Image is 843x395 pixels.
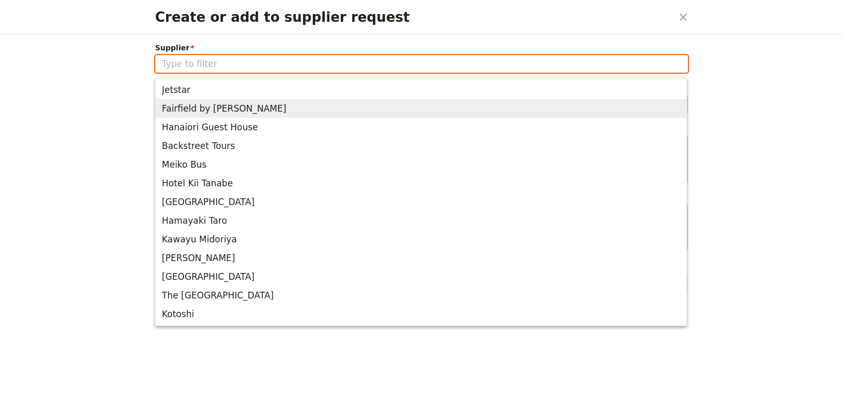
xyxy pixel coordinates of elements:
[162,233,237,246] span: Kawayu Midoriya
[156,80,686,99] button: Jetstar
[156,193,686,211] button: [GEOGRAPHIC_DATA]
[162,84,190,96] span: Jetstar
[156,118,686,137] button: Hanaiori Guest House
[156,174,686,193] button: Hotel Kii Tanabe
[162,140,235,152] span: Backstreet Tours
[155,43,688,53] span: Supplier
[162,252,235,264] span: [PERSON_NAME]
[162,196,255,208] span: [GEOGRAPHIC_DATA]
[162,102,286,115] span: Fairfield by [PERSON_NAME]
[162,158,206,171] span: Meiko Bus
[156,267,686,286] button: [GEOGRAPHIC_DATA]
[162,58,681,70] input: Supplier
[156,155,686,174] button: Meiko Bus
[156,305,686,323] button: Kotoshi
[162,214,227,227] span: Hamayaki Taro
[155,9,672,25] h2: Create or add to supplier request
[156,99,686,118] button: Fairfield by [PERSON_NAME]
[162,177,233,189] span: Hotel Kii Tanabe
[156,137,686,155] button: Backstreet Tours
[674,8,692,26] button: Close dialog
[162,289,274,302] span: The [GEOGRAPHIC_DATA]
[162,270,255,283] span: [GEOGRAPHIC_DATA]
[156,230,686,249] button: Kawayu Midoriya
[156,249,686,267] button: [PERSON_NAME]
[162,121,258,133] span: Hanaiori Guest House
[162,308,194,320] span: Kotoshi
[156,286,686,305] button: The [GEOGRAPHIC_DATA]
[156,211,686,230] button: Hamayaki Taro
